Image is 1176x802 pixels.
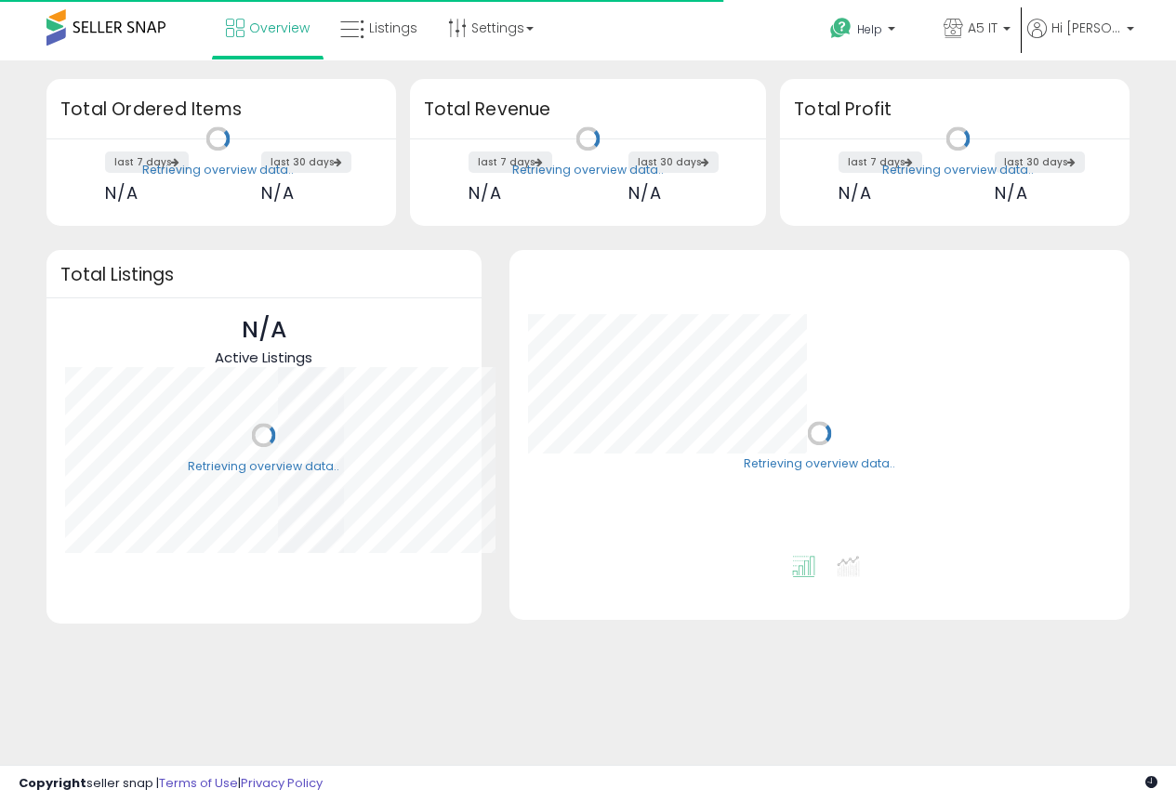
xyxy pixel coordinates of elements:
[19,774,86,792] strong: Copyright
[882,162,1034,178] div: Retrieving overview data..
[968,19,998,37] span: A5 IT
[1027,19,1134,60] a: Hi [PERSON_NAME]
[369,19,417,37] span: Listings
[188,458,339,475] div: Retrieving overview data..
[159,774,238,792] a: Terms of Use
[857,21,882,37] span: Help
[19,775,323,793] div: seller snap | |
[512,162,664,178] div: Retrieving overview data..
[142,162,294,178] div: Retrieving overview data..
[744,456,895,473] div: Retrieving overview data..
[241,774,323,792] a: Privacy Policy
[829,17,852,40] i: Get Help
[1051,19,1121,37] span: Hi [PERSON_NAME]
[815,3,927,60] a: Help
[249,19,310,37] span: Overview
